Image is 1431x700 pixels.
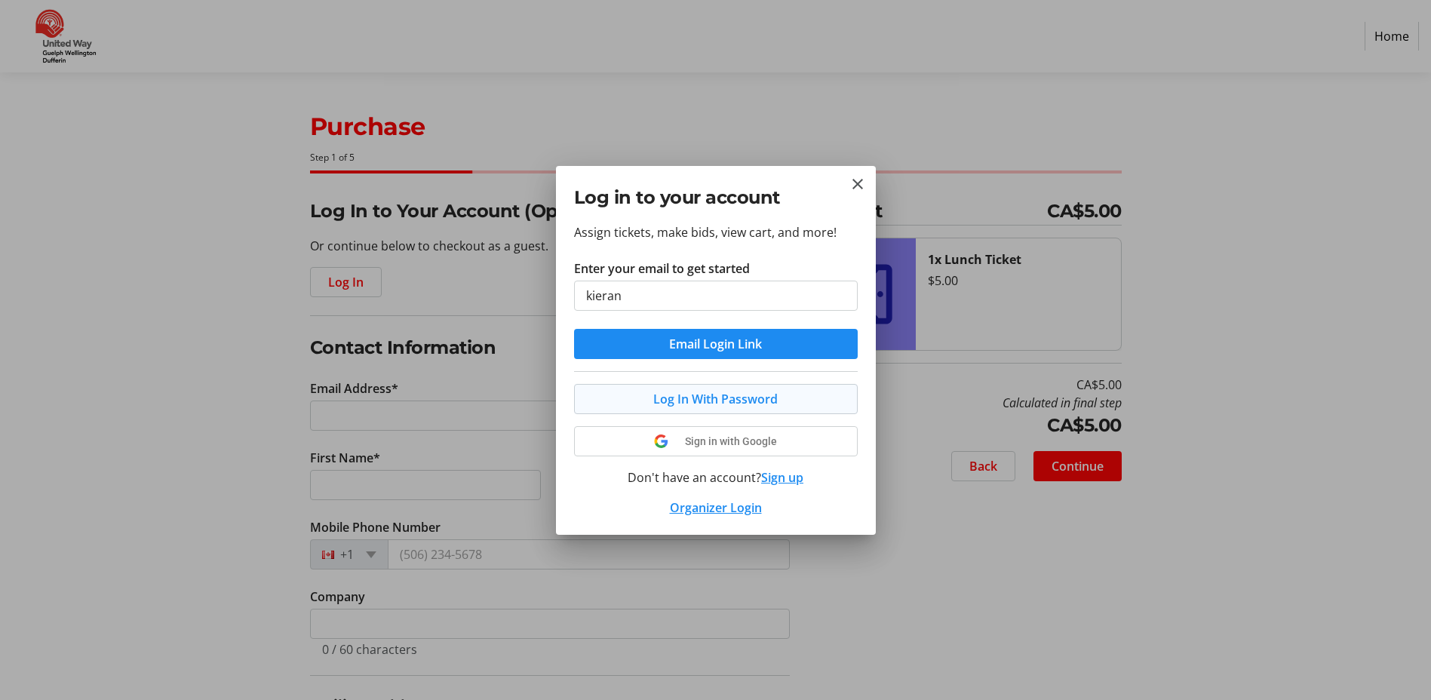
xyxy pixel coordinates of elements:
input: Email Address [574,281,858,311]
div: Don't have an account? [574,468,858,487]
h2: Log in to your account [574,184,858,211]
button: Close [849,175,867,193]
button: Email Login Link [574,329,858,359]
button: Log In With Password [574,384,858,414]
span: Log In With Password [653,390,778,408]
a: Organizer Login [670,499,762,516]
p: Assign tickets, make bids, view cart, and more! [574,223,858,241]
span: Email Login Link [669,335,762,353]
label: Enter your email to get started [574,259,750,278]
span: Sign in with Google [685,435,777,447]
button: Sign up [761,468,803,487]
button: Sign in with Google [574,426,858,456]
